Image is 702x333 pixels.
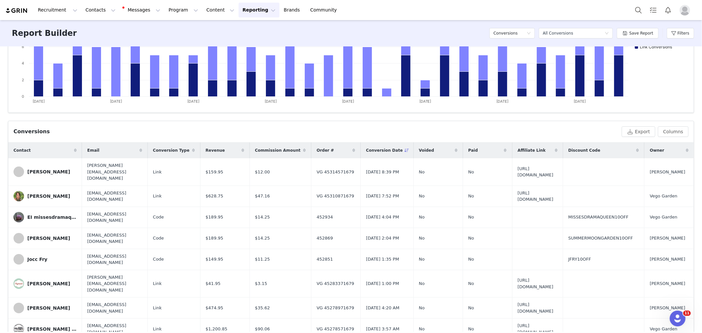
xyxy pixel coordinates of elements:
span: [PERSON_NAME] [650,169,685,175]
span: $159.95 [206,169,223,175]
text: [DATE] [265,99,277,104]
span: Paid [468,147,478,153]
div: [PERSON_NAME] [27,193,70,199]
span: No [468,169,474,175]
span: [EMAIL_ADDRESS][DOMAIN_NAME] [87,211,142,224]
div: [PERSON_NAME] Country [27,326,77,332]
span: $189.95 [206,235,223,242]
text: 6 [22,44,24,49]
text: [DATE] [33,99,45,104]
a: [PERSON_NAME] [13,278,77,289]
span: Email [87,147,99,153]
button: Search [631,3,646,17]
div: All Conversions [543,28,573,38]
span: JFRY10OFF [568,256,591,263]
span: [EMAIL_ADDRESS][DOMAIN_NAME] [87,253,142,266]
span: [DATE] 1:00 PM [366,280,399,287]
span: No [419,235,425,242]
text: 4 [22,61,24,65]
span: No [468,256,474,263]
span: $1,200.85 [206,326,227,332]
span: Vego Garden [650,326,677,332]
span: Code [153,256,164,263]
span: [URL][DOMAIN_NAME] [518,301,558,314]
span: [PERSON_NAME] [650,235,685,242]
span: Revenue [206,147,225,153]
a: [PERSON_NAME] [13,191,77,201]
img: a240894e-2995-415d-b5a5-f1ba73c68298.jpg [13,212,24,222]
span: Owner [650,147,664,153]
text: [DATE] [187,99,199,104]
span: MISSESDRAMAQUEEN10OFF [568,214,629,220]
span: $12.00 [255,169,270,175]
div: EI missesdramaqueen [27,215,77,220]
span: No [419,305,425,311]
div: [PERSON_NAME] [27,236,70,241]
div: [PERSON_NAME] [27,305,70,311]
a: Community [306,3,344,17]
button: Content [202,3,238,17]
span: No [419,169,425,175]
span: No [468,214,474,220]
button: Contacts [82,3,119,17]
span: No [468,193,474,199]
span: $474.95 [206,305,223,311]
span: Conversion Type [153,147,190,153]
text: Link Conversions [640,44,672,49]
img: placeholder-profile.jpg [680,5,690,15]
span: Conversion Date [366,147,403,153]
img: grin logo [5,8,28,14]
span: Link [153,193,162,199]
i: icon: down [605,31,609,36]
button: Reporting [239,3,279,17]
text: [DATE] [497,99,509,104]
span: [DATE] 1:35 PM [366,256,399,263]
h3: Report Builder [12,27,77,39]
span: VG 45278571679 [317,326,354,332]
a: Tasks [646,3,661,17]
span: [PERSON_NAME][EMAIL_ADDRESS][DOMAIN_NAME] [87,274,142,294]
a: EI missesdramaqueen [13,212,77,222]
span: $14.25 [255,235,270,242]
span: No [468,326,474,332]
span: VG 45310871679 [317,193,354,199]
div: Conversions [13,128,50,136]
button: Filters [667,28,694,38]
span: $47.16 [255,193,270,199]
span: Code [153,214,164,220]
span: $628.75 [206,193,223,199]
a: Jocc Fry [13,254,77,265]
a: [PERSON_NAME] [13,166,77,177]
text: 0 [22,94,24,99]
span: Voided [419,147,434,153]
span: [DATE] 7:52 PM [366,193,399,199]
a: Brands [280,3,306,17]
span: Link [153,305,162,311]
button: Profile [676,5,697,15]
span: Affiliate Link [518,147,546,153]
span: [DATE] 4:04 PM [366,214,399,220]
span: No [468,305,474,311]
span: [PERSON_NAME] [650,280,685,287]
span: $35.62 [255,305,270,311]
span: [DATE] 8:39 PM [366,169,399,175]
span: VG 45278971679 [317,305,354,311]
text: [DATE] [342,99,354,104]
span: 11 [683,311,691,316]
span: 452869 [317,235,333,242]
span: Link [153,169,162,175]
span: [EMAIL_ADDRESS][DOMAIN_NAME] [87,301,142,314]
span: Link [153,326,162,332]
span: No [419,214,425,220]
span: $14.25 [255,214,270,220]
span: Contact [13,147,31,153]
span: $149.95 [206,256,223,263]
text: [DATE] [419,99,431,104]
span: Link [153,280,162,287]
span: [URL][DOMAIN_NAME] [518,166,558,178]
img: a4f3fca1-5fc1-43e4-8de6-966c7031064a.jpg [13,278,24,289]
span: [DATE] 3:57 AM [366,326,400,332]
button: Messages [120,3,164,17]
span: [EMAIL_ADDRESS][DOMAIN_NAME] [87,232,142,245]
